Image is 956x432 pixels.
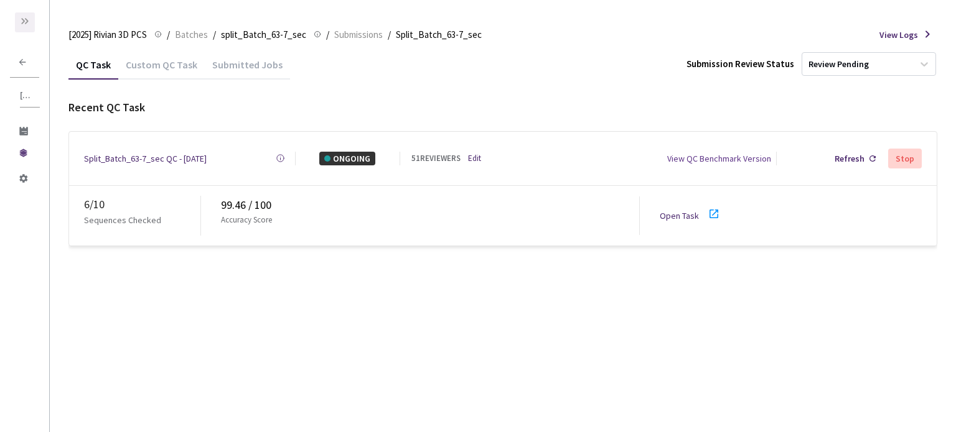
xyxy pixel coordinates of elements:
span: Batches [175,27,208,42]
li: / [167,27,170,42]
div: Submission Review Status [687,57,794,71]
a: Split_Batch_63-7_sec QC - [DATE] [84,152,207,165]
div: Refresh [835,152,865,165]
span: Submissions [334,27,383,42]
p: Sequences Checked [84,213,161,227]
div: View QC Benchmark Version [667,152,771,165]
span: View Logs [879,28,918,42]
div: 51 REVIEWERS [411,152,461,165]
li: / [326,27,329,42]
p: Accuracy Score [221,214,272,226]
a: Batches [172,27,210,41]
span: Split_Batch_63-7_sec [396,27,482,42]
a: Open Task [660,210,699,221]
div: 99.46 / 100 [221,196,639,214]
div: Stop [896,154,914,163]
div: Recent QC Task [68,99,937,116]
div: ONGOING [319,152,375,165]
div: Review Pending [808,58,869,70]
span: split_Batch_63-7_sec [221,27,306,42]
span: [2025] Rivian 3D PCS [68,27,147,42]
div: Submitted Jobs [205,58,290,80]
span: [2025] Rivian 3D PCS [20,90,32,101]
a: Submissions [332,27,385,41]
li: / [388,27,391,42]
li: / [213,27,216,42]
div: Custom QC Task [118,58,205,80]
div: 6 / 10 [84,196,200,213]
div: QC Task [68,58,118,80]
a: Edit [468,152,481,165]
